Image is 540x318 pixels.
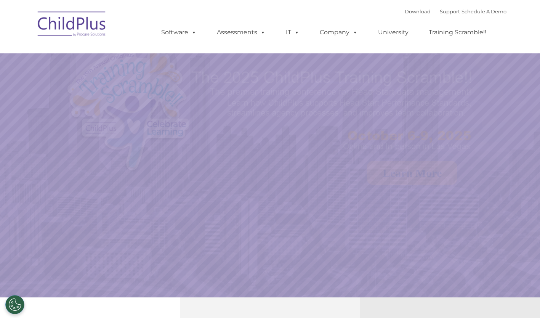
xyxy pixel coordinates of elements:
[209,25,273,40] a: Assessments
[421,25,494,40] a: Training Scramble!!
[154,25,204,40] a: Software
[370,25,416,40] a: University
[312,25,365,40] a: Company
[461,8,506,14] a: Schedule A Demo
[5,295,24,314] button: Cookies Settings
[440,8,460,14] a: Support
[367,161,457,185] a: Learn More
[34,6,110,44] img: ChildPlus by Procare Solutions
[405,8,506,14] font: |
[278,25,307,40] a: IT
[405,8,431,14] a: Download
